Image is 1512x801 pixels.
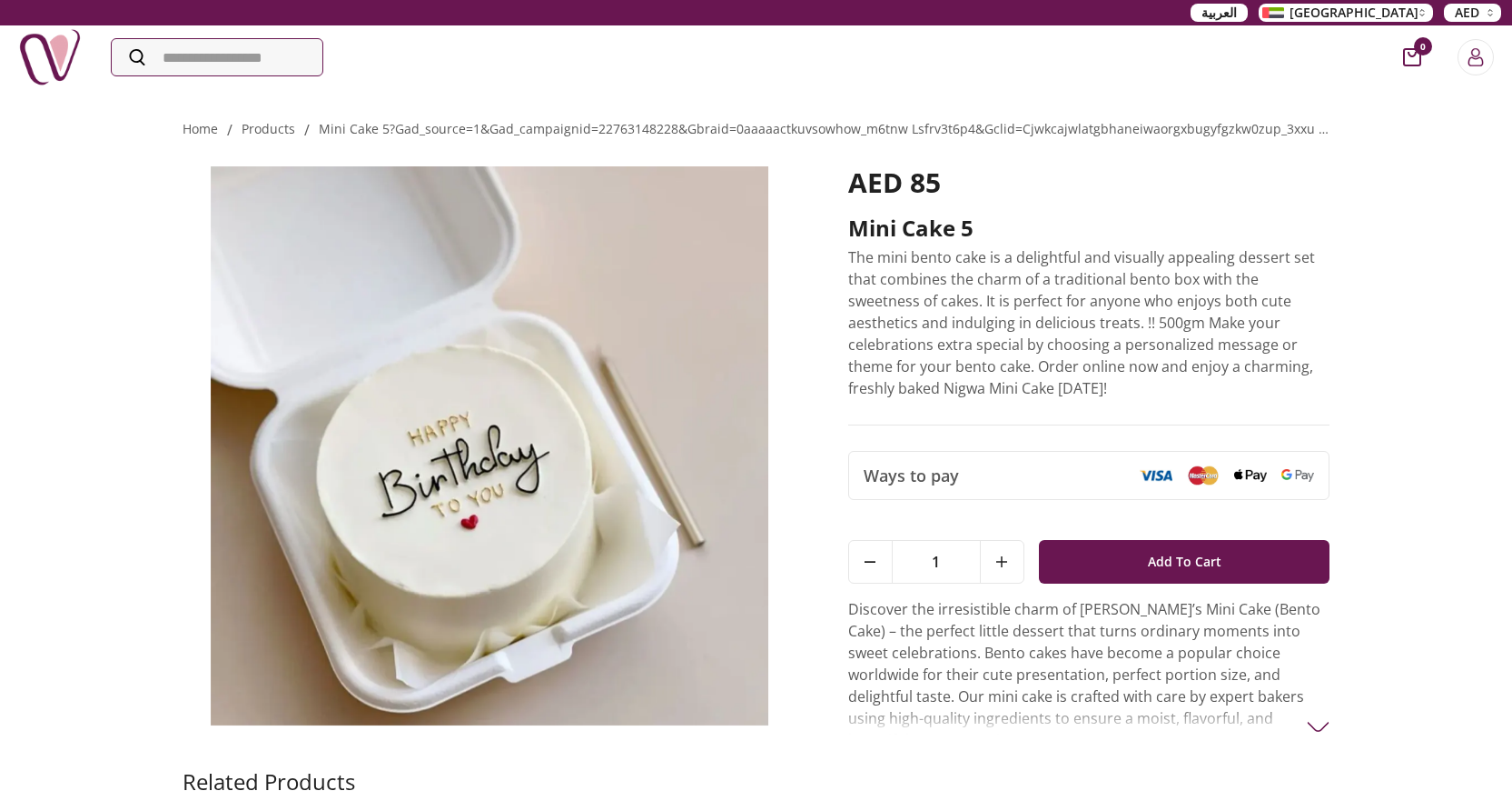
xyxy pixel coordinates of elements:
span: العربية [1201,4,1237,22]
button: Login [1458,39,1494,75]
h2: Related Products [183,767,355,796]
img: Google Pay [1281,469,1314,482]
span: AED 85 [848,164,941,201]
img: Mastercard [1187,466,1220,485]
li: / [227,119,232,141]
button: Add To Cart [1039,540,1330,584]
span: 1 [893,541,980,583]
img: Visa [1140,469,1172,482]
img: Apple Pay [1234,469,1267,483]
img: Arabic_dztd3n.png [1262,7,1284,18]
span: [GEOGRAPHIC_DATA] [1290,4,1418,22]
h2: Mini Cake 5 [848,214,1330,243]
a: products [242,120,295,137]
p: Discover the irresistible charm of [PERSON_NAME]’s Mini Cake (Bento Cake) – the perfect little de... [848,598,1330,751]
span: Ways to pay [864,463,959,488]
span: AED [1455,4,1479,22]
li: / [304,119,310,141]
p: The mini bento cake is a delightful and visually appealing dessert set that combines the charm of... [848,246,1330,399]
a: Home [183,120,218,137]
img: Mini Cake 5 Mini Cake Bento Cake Personalized Mini Cakes Delivery ميني كيك بينتو كيك كيك صغير [183,166,797,726]
button: [GEOGRAPHIC_DATA] [1259,4,1433,22]
input: Search [112,39,322,75]
button: AED [1444,4,1501,22]
img: Nigwa-uae-gifts [18,25,82,89]
span: Add To Cart [1148,546,1221,578]
span: 0 [1414,37,1432,55]
img: arrow [1307,716,1329,738]
button: cart-button [1403,48,1421,66]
